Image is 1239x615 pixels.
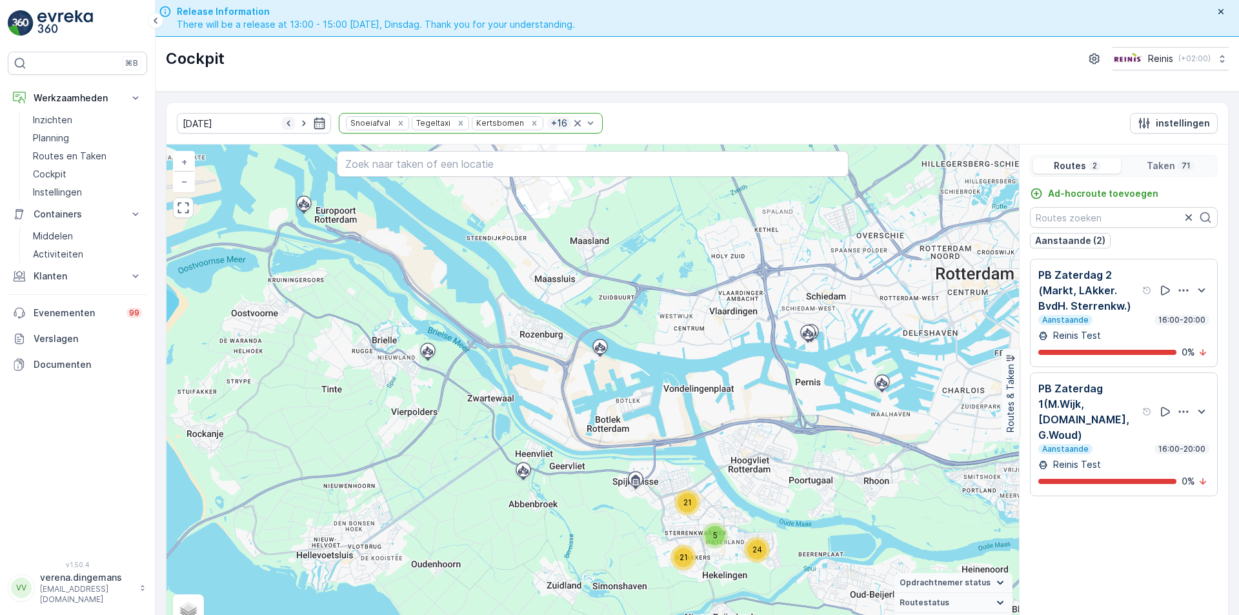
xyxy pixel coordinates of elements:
[1130,113,1218,134] button: instellingen
[683,498,692,507] span: 21
[28,183,147,201] a: Instellingen
[28,227,147,245] a: Middelen
[752,545,762,554] span: 24
[8,352,147,378] a: Documenten
[28,147,147,165] a: Routes en Taken
[1113,47,1229,70] button: Reinis(+02:00)
[28,165,147,183] a: Cockpit
[1051,329,1101,342] p: Reinis Test
[1054,159,1086,172] p: Routes
[37,10,93,36] img: logo_light-DOdMpM7g.png
[177,18,575,31] span: There will be a release at 13:00 - 15:00 [DATE], Dinsdag. Thank you for your understanding.
[34,332,142,345] p: Verslagen
[33,132,69,145] p: Planning
[34,307,119,319] p: Evenementen
[1038,267,1140,314] p: PB Zaterdag 2 (Markt, LAkker. BvdH. Sterrenkw.)
[527,118,541,128] div: Remove Kertsbomen
[8,85,147,111] button: Werkzaamheden
[337,151,849,177] input: Zoek naar taken of een locatie
[33,114,72,126] p: Inzichten
[894,593,1012,613] summary: Routestatus
[1142,407,1153,417] div: help tooltippictogram
[1030,207,1218,228] input: Routes zoeken
[1091,161,1098,171] p: 2
[1041,444,1090,454] p: Aanstaande
[1051,458,1101,471] p: Reinis Test
[900,578,991,588] span: Opdrachtnemer status
[28,111,147,129] a: Inzichten
[1157,315,1207,325] p: 16:00-20:00
[174,152,194,172] a: In zoomen
[125,58,138,68] p: ⌘B
[680,552,688,562] span: 21
[8,300,147,326] a: Evenementen99
[11,578,32,598] div: VV
[1147,159,1175,172] p: Taken
[347,117,392,129] div: Snoeiafval
[1142,285,1153,296] div: help tooltippictogram
[8,571,147,605] button: VVverena.dingemans[EMAIL_ADDRESS][DOMAIN_NAME]
[412,117,452,129] div: Tegeltaxi
[34,92,121,105] p: Werkzaamheden
[1182,346,1195,359] p: 0 %
[1035,234,1105,247] p: Aanstaande (2)
[1030,233,1111,248] button: Aanstaande (2)
[177,113,331,134] input: dd/mm/yyyy
[8,326,147,352] a: Verslagen
[33,168,66,181] p: Cockpit
[8,10,34,36] img: logo
[674,490,700,516] div: 21
[1004,364,1017,432] p: Routes & Taken
[894,573,1012,593] summary: Opdrachtnemer status
[166,48,225,69] p: Cockpit
[1113,52,1143,66] img: Reinis-Logo-Vrijstaand_Tekengebied-1-copy2_aBO4n7j.png
[33,248,83,261] p: Activiteiten
[1157,444,1207,454] p: 16:00-20:00
[129,308,139,318] p: 99
[28,245,147,263] a: Activiteiten
[1041,315,1090,325] p: Aanstaande
[174,172,194,191] a: Uitzoomen
[8,263,147,289] button: Klanten
[394,118,408,128] div: Remove Snoeiafval
[28,129,147,147] a: Planning
[744,537,770,563] div: 24
[181,176,188,187] span: −
[40,584,133,605] p: [EMAIL_ADDRESS][DOMAIN_NAME]
[33,230,73,243] p: Middelen
[1030,187,1158,200] a: Ad-hocroute toevoegen
[702,523,728,549] div: 5
[900,598,949,608] span: Routestatus
[33,186,82,199] p: Instellingen
[8,201,147,227] button: Containers
[670,545,696,570] div: 21
[1038,381,1140,443] p: PB Zaterdag 1(M.Wijk, [DOMAIN_NAME], G.Woud)
[454,118,468,128] div: Remove Tegeltaxi
[33,150,106,163] p: Routes en Taken
[1148,52,1173,65] p: Reinis
[472,117,526,129] div: Kertsbomen
[1178,54,1211,64] p: ( +02:00 )
[8,561,147,569] span: v 1.50.4
[550,117,569,130] p: + 16
[34,358,142,371] p: Documenten
[34,208,121,221] p: Containers
[1182,475,1195,488] p: 0 %
[713,530,718,540] span: 5
[181,156,187,167] span: +
[1156,117,1210,130] p: instellingen
[34,270,121,283] p: Klanten
[1180,161,1192,171] p: 71
[177,5,575,18] span: Release Information
[1048,187,1158,200] p: Ad-hocroute toevoegen
[40,571,133,584] p: verena.dingemans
